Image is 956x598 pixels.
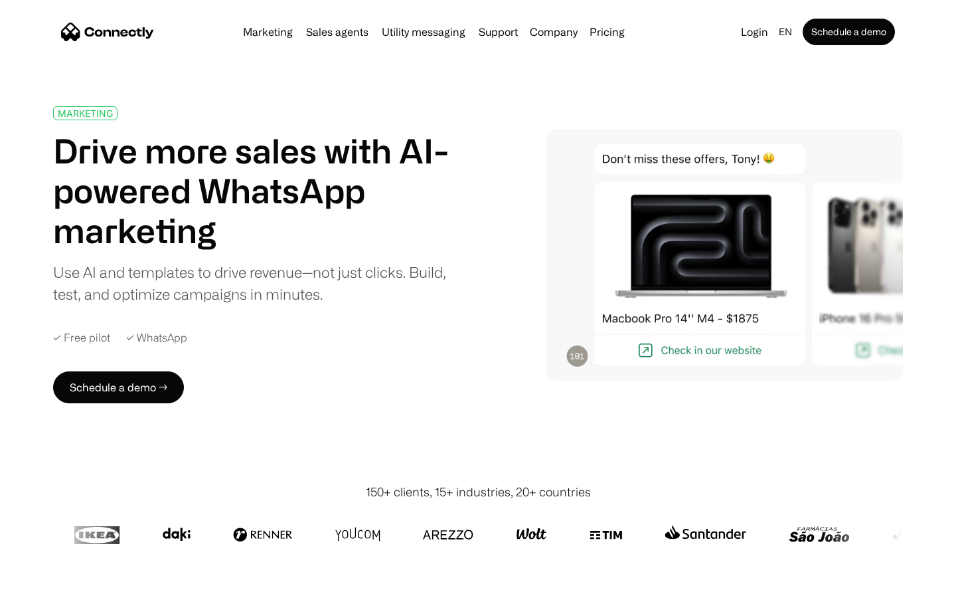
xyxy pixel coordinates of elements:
[238,27,298,37] a: Marketing
[53,261,463,305] div: Use AI and templates to drive revenue—not just clicks. Build, test, and optimize campaigns in min...
[27,575,80,593] ul: Language list
[584,27,630,37] a: Pricing
[376,27,471,37] a: Utility messaging
[779,23,792,41] div: en
[803,19,895,45] a: Schedule a demo
[366,483,591,501] div: 150+ clients, 15+ industries, 20+ countries
[53,371,184,403] a: Schedule a demo →
[126,332,187,344] div: ✓ WhatsApp
[53,332,110,344] div: ✓ Free pilot
[530,23,578,41] div: Company
[13,573,80,593] aside: Language selected: English
[473,27,523,37] a: Support
[301,27,374,37] a: Sales agents
[736,23,773,41] a: Login
[58,108,113,118] div: MARKETING
[53,131,463,250] h1: Drive more sales with AI-powered WhatsApp marketing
